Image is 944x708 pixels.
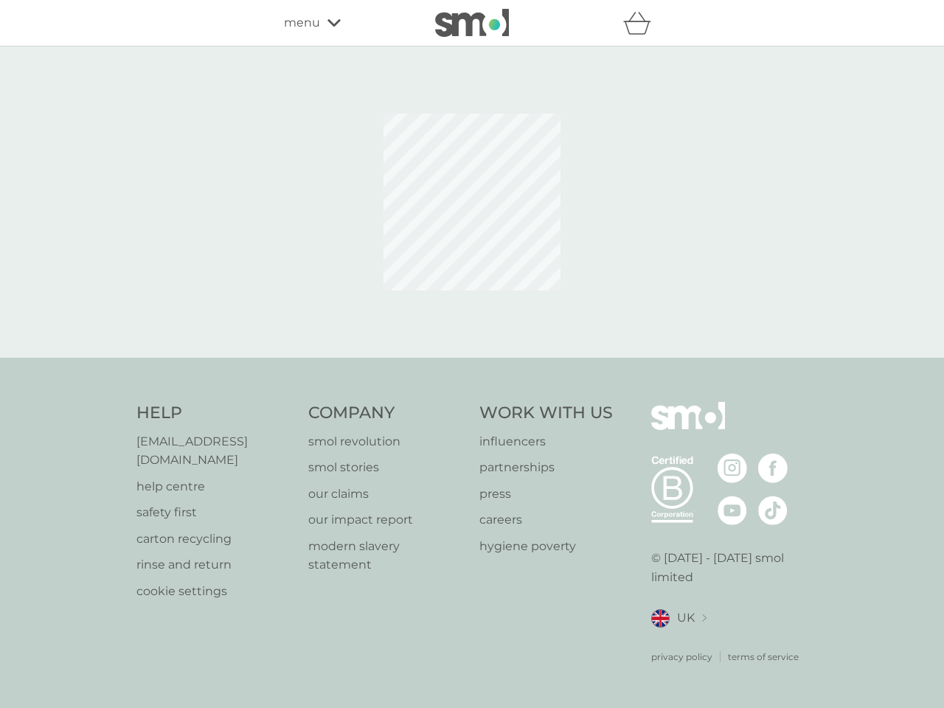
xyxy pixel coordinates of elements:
h4: Company [308,402,465,425]
img: visit the smol Youtube page [718,496,747,525]
a: press [479,485,613,504]
a: smol revolution [308,432,465,451]
a: [EMAIL_ADDRESS][DOMAIN_NAME] [136,432,294,470]
div: basket [623,8,660,38]
a: terms of service [728,650,799,664]
a: help centre [136,477,294,496]
img: visit the smol Facebook page [758,454,788,483]
a: safety first [136,503,294,522]
img: visit the smol Tiktok page [758,496,788,525]
img: UK flag [651,609,670,628]
a: privacy policy [651,650,712,664]
a: our claims [308,485,465,504]
img: smol [435,9,509,37]
a: rinse and return [136,555,294,575]
img: smol [651,402,725,452]
img: visit the smol Instagram page [718,454,747,483]
a: modern slavery statement [308,537,465,575]
a: careers [479,510,613,530]
a: cookie settings [136,582,294,601]
h4: Work With Us [479,402,613,425]
a: smol stories [308,458,465,477]
a: hygiene poverty [479,537,613,556]
a: carton recycling [136,530,294,549]
a: influencers [479,432,613,451]
a: partnerships [479,458,613,477]
img: select a new location [702,614,707,622]
a: our impact report [308,510,465,530]
h4: Help [136,402,294,425]
p: © [DATE] - [DATE] smol limited [651,549,808,586]
span: UK [677,608,695,628]
span: menu [284,13,320,32]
